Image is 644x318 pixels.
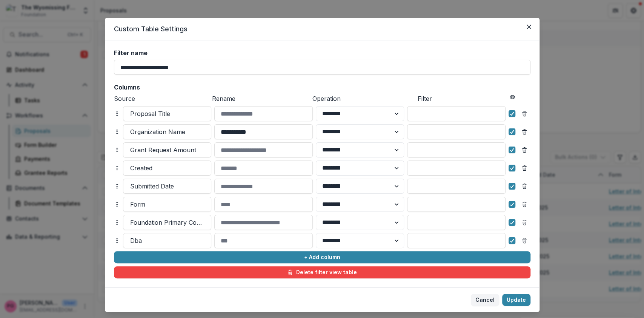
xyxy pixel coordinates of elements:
[518,144,530,156] button: Remove column
[518,180,530,192] button: Remove column
[518,216,530,228] button: Remove column
[518,198,530,210] button: Remove column
[105,18,539,40] header: Custom Table Settings
[114,94,209,103] p: Source
[114,266,530,278] button: Delete filter view table
[518,162,530,174] button: Remove column
[523,21,535,33] button: Close
[114,49,526,57] label: Filter name
[518,126,530,138] button: Remove column
[502,294,530,306] button: Update
[471,294,499,306] button: Cancel
[518,235,530,247] button: Remove column
[518,108,530,120] button: Remove column
[114,251,530,263] button: + Add column
[312,94,415,103] p: Operation
[212,94,309,103] p: Rename
[114,84,530,91] h2: Columns
[418,94,506,103] p: Filter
